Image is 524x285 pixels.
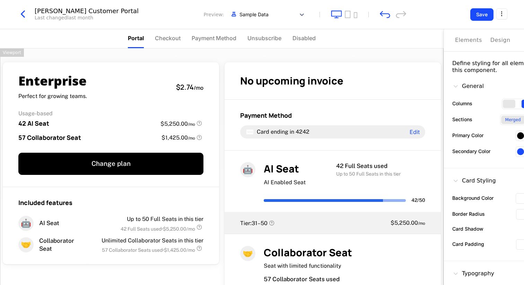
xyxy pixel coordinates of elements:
[18,92,87,100] span: Perfect for growing teams.
[35,14,93,21] div: Last changed last month
[35,8,139,14] div: [PERSON_NAME] Customer Portal
[18,133,81,142] span: 57 Collaborator Seat
[18,237,34,252] span: 🤝
[102,237,203,244] span: Unlimited Collaborator Seats in this tier
[127,216,203,222] span: Up to 50 Full Seats in this tier
[192,34,236,42] span: Payment Method
[452,100,472,107] label: Columns
[353,12,357,18] button: mobile
[452,116,472,123] label: Sections
[121,226,195,231] span: 42 Full Seats used • $5,250.00 / mo
[128,34,144,42] span: Portal
[18,74,87,87] span: Enterprise
[452,225,483,232] label: Card Shadow
[240,111,292,119] span: Payment Method
[264,276,340,283] span: 57 Collaborator Seats used
[18,119,49,127] span: 42 AI Seat
[331,10,342,18] button: desktop
[296,128,309,135] span: 4242
[410,129,420,135] span: Edit
[496,8,507,19] button: Select action
[188,136,195,141] sub: / mo
[194,84,203,91] sub: / mo
[264,162,299,176] span: AI Seat
[452,269,494,278] div: Typography
[240,162,255,177] span: 🤖
[195,223,203,231] i: tiered pricing
[391,219,425,227] span: $5,250.00
[195,133,203,142] i: tiered pricing
[411,197,425,204] span: 42 / 50
[292,34,316,42] span: Disabled
[195,244,203,252] i: tiered pricing
[490,36,510,44] div: Design
[336,171,401,177] span: Up to 50 Full Seats in this tier
[452,148,490,155] label: Secondary Color
[396,11,406,18] div: redo
[455,36,482,44] div: Elements
[39,219,59,227] span: AI Seat
[240,220,268,227] span: Tier : 31 –50
[380,11,390,18] div: undo
[418,221,425,226] sub: / mo
[452,210,485,217] label: Border Radius
[102,248,195,252] span: 57 Collaborator Seats used • $1,425.00 / mo
[204,11,224,18] span: Preview:
[264,262,341,269] span: Seat with limited functionality
[452,177,496,185] div: Card Styling
[345,10,351,18] button: tablet
[18,111,203,116] span: Usage-based
[470,8,494,21] button: Save
[155,34,181,42] span: Checkout
[161,134,195,142] span: $1,425.00
[240,74,343,88] span: No upcoming invoice
[188,122,195,127] sub: / mo
[39,237,85,253] span: Collaborator Seat
[257,128,294,135] span: Card ending in
[268,219,276,227] i: tiered pricing
[246,128,254,136] i: visa
[176,82,194,92] span: $2.74
[452,82,484,90] div: General
[18,216,34,231] span: 🤖
[160,120,195,128] span: $5,250.00
[503,100,515,108] div: 1 columns
[452,132,483,139] label: Primary Color
[452,194,494,202] label: Background Color
[452,240,484,248] label: Card Padding
[18,153,203,175] button: Change plan
[18,198,72,207] span: Included features
[264,179,306,186] span: AI Enabled Seat
[195,119,203,127] i: tiered pricing
[247,34,281,42] span: Unsubscribe
[336,162,387,169] span: 42 Full Seats used
[264,246,352,259] span: Collaborator Seat
[240,246,255,261] span: 🤝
